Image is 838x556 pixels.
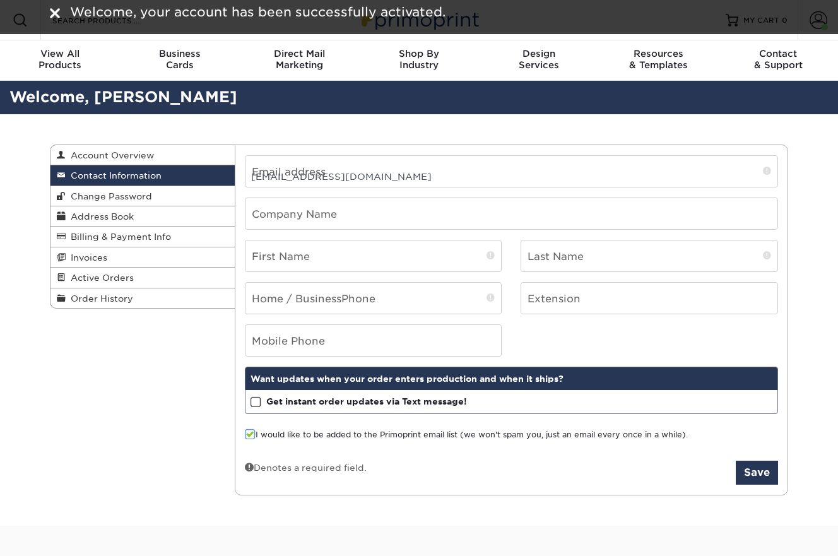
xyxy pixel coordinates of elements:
span: Business [120,48,240,59]
a: Shop ByIndustry [359,40,479,81]
span: Address Book [66,211,134,222]
span: Billing & Payment Info [66,232,171,242]
span: Welcome, your account has been successfully activated. [70,4,446,20]
a: Active Orders [50,268,235,288]
img: close [50,8,60,18]
a: Billing & Payment Info [50,227,235,247]
div: Denotes a required field. [245,461,367,474]
a: Change Password [50,186,235,206]
div: & Support [718,48,838,71]
span: Contact [718,48,838,59]
a: Resources& Templates [599,40,719,81]
a: Direct MailMarketing [239,40,359,81]
a: Invoices [50,247,235,268]
a: Contact& Support [718,40,838,81]
a: DesignServices [479,40,599,81]
span: Shop By [359,48,479,59]
div: Marketing [239,48,359,71]
span: Active Orders [66,273,134,283]
span: Contact Information [66,170,162,180]
div: & Templates [599,48,719,71]
a: Order History [50,288,235,308]
span: Resources [599,48,719,59]
span: Design [479,48,599,59]
div: Cards [120,48,240,71]
span: Order History [66,293,133,304]
div: Services [479,48,599,71]
a: Contact Information [50,165,235,186]
span: Direct Mail [239,48,359,59]
span: Change Password [66,191,152,201]
a: BusinessCards [120,40,240,81]
a: Address Book [50,206,235,227]
span: Account Overview [66,150,154,160]
button: Save [736,461,778,485]
a: Account Overview [50,145,235,165]
div: Want updates when your order enters production and when it ships? [245,367,778,390]
strong: Get instant order updates via Text message! [266,396,467,406]
span: Invoices [66,252,107,263]
label: I would like to be added to the Primoprint email list (we won't spam you, just an email every onc... [245,429,688,441]
div: Industry [359,48,479,71]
